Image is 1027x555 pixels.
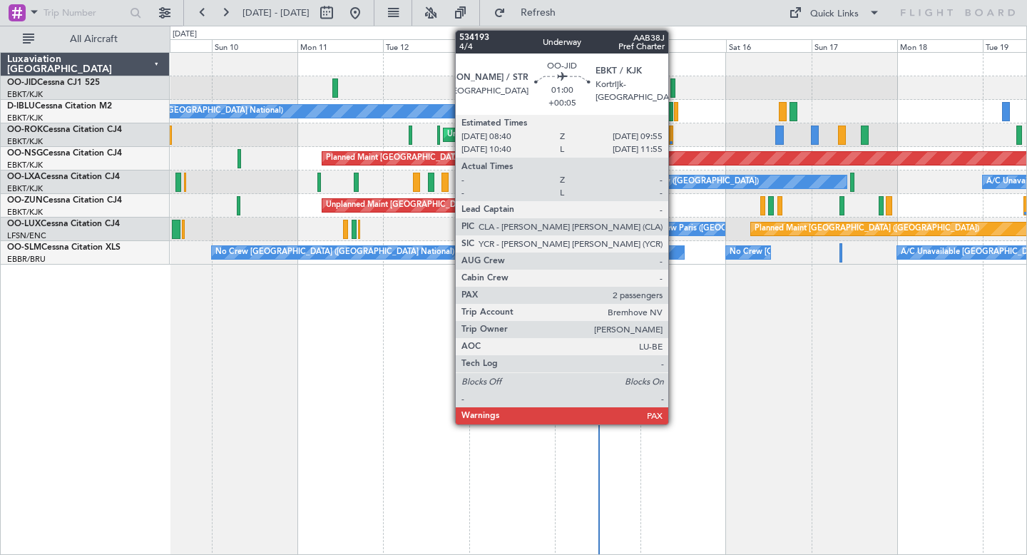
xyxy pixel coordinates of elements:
[755,218,979,240] div: Planned Maint [GEOGRAPHIC_DATA] ([GEOGRAPHIC_DATA])
[7,173,120,181] a: OO-LXACessna Citation CJ4
[173,29,197,41] div: [DATE]
[7,102,35,111] span: D-IBLU
[7,78,37,87] span: OO-JID
[7,173,41,181] span: OO-LXA
[7,113,43,123] a: EBKT/KJK
[7,220,41,228] span: OO-LUX
[7,243,121,252] a: OO-SLMCessna Citation XLS
[7,149,122,158] a: OO-NSGCessna Citation CJ4
[598,171,759,193] div: No Crew Chambery ([GEOGRAPHIC_DATA])
[487,1,573,24] button: Refresh
[7,89,43,100] a: EBKT/KJK
[7,220,120,228] a: OO-LUXCessna Citation CJ4
[7,136,43,147] a: EBKT/KJK
[215,242,454,263] div: No Crew [GEOGRAPHIC_DATA] ([GEOGRAPHIC_DATA] National)
[16,28,155,51] button: All Aircraft
[469,39,555,52] div: Wed 13
[782,1,887,24] button: Quick Links
[812,39,897,52] div: Sun 17
[730,242,969,263] div: No Crew [GEOGRAPHIC_DATA] ([GEOGRAPHIC_DATA] National)
[297,39,383,52] div: Mon 11
[7,149,43,158] span: OO-NSG
[326,148,551,169] div: Planned Maint [GEOGRAPHIC_DATA] ([GEOGRAPHIC_DATA])
[726,39,812,52] div: Sat 16
[7,183,43,194] a: EBKT/KJK
[7,126,43,134] span: OO-ROK
[447,124,678,146] div: Unplanned Maint [GEOGRAPHIC_DATA]-[GEOGRAPHIC_DATA]
[7,230,46,241] a: LFSN/ENC
[7,102,112,111] a: D-IBLUCessna Citation M2
[242,6,310,19] span: [DATE] - [DATE]
[212,39,297,52] div: Sun 10
[44,2,126,24] input: Trip Number
[555,39,640,52] div: Thu 14
[7,207,43,218] a: EBKT/KJK
[810,7,859,21] div: Quick Links
[383,39,469,52] div: Tue 12
[897,39,983,52] div: Mon 18
[7,160,43,170] a: EBKT/KJK
[37,34,150,44] span: All Aircraft
[7,78,100,87] a: OO-JIDCessna CJ1 525
[644,218,785,240] div: No Crew Paris ([GEOGRAPHIC_DATA])
[640,39,726,52] div: Fri 15
[7,126,122,134] a: OO-ROKCessna Citation CJ4
[326,195,561,216] div: Unplanned Maint [GEOGRAPHIC_DATA] ([GEOGRAPHIC_DATA])
[7,243,41,252] span: OO-SLM
[7,196,122,205] a: OO-ZUNCessna Citation CJ4
[509,8,568,18] span: Refresh
[7,196,43,205] span: OO-ZUN
[7,254,46,265] a: EBBR/BRU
